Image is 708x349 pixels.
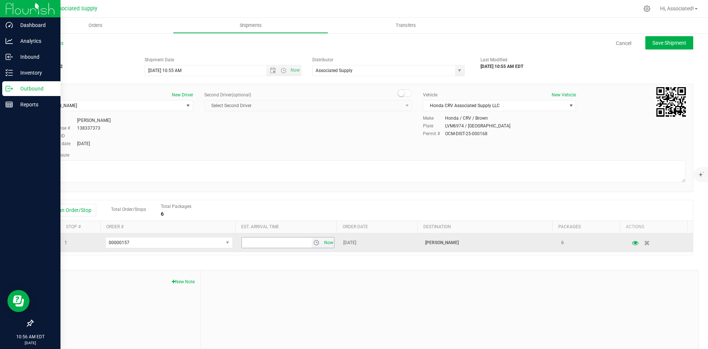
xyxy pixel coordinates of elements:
a: Est. arrival time [241,224,279,229]
button: Save Shipment [645,36,693,49]
button: New Note [172,278,195,285]
inline-svg: Analytics [6,37,13,45]
th: Actions [620,221,687,233]
label: Permit # [423,130,445,137]
a: Stop # [66,224,81,229]
span: Save Shipment [652,40,686,46]
a: Cancel [616,40,631,47]
span: select [566,100,576,111]
span: select [184,100,193,111]
qrcode: 20250820-002 [656,87,686,117]
p: Outbound [13,84,57,93]
span: Set Current date [322,237,335,248]
label: Make [423,115,445,122]
span: Open the time view [277,68,290,73]
a: Transfers [328,18,483,33]
a: Packages [558,224,581,229]
p: Inbound [13,52,57,61]
span: Total Order/Stops [111,207,146,212]
inline-svg: Inbound [6,53,13,61]
a: Orders [18,18,173,33]
span: [DATE] [343,239,356,246]
label: Distributor [312,57,333,63]
p: Reports [13,100,57,109]
button: Add an Order/Stop [38,204,96,216]
strong: 6 [161,211,164,217]
span: Orders [79,22,112,29]
p: Dashboard [13,21,57,30]
a: Order date [343,224,368,229]
span: Honda CRV Associated Supply LLC [423,100,566,111]
label: Last Modified [480,57,507,63]
div: LVM6974 / [GEOGRAPHIC_DATA] [445,123,510,129]
span: (optional) [232,92,251,97]
div: 138337373 [77,125,100,131]
span: Hi, Associated! [660,6,694,11]
button: New Vehicle [552,92,576,98]
span: select [322,237,334,248]
label: Vehicle [423,92,437,98]
span: 00000157 [109,240,129,245]
inline-svg: Outbound [6,85,13,92]
span: Associated Supply [53,6,97,12]
div: Honda / CRV / Brown [445,115,488,122]
span: 1 [65,239,67,246]
a: Order # [106,224,124,229]
div: [PERSON_NAME] [77,117,111,124]
a: Shipments [173,18,328,33]
p: [DATE] [3,340,57,346]
span: Notes [38,276,195,285]
span: 6 [561,239,564,246]
inline-svg: Dashboard [6,21,13,29]
inline-svg: Reports [6,101,13,108]
label: Plate [423,123,445,129]
span: Transfers [386,22,426,29]
img: Scan me! [656,87,686,117]
span: Shipments [230,22,272,29]
input: Select [313,65,451,76]
span: select [455,65,464,76]
p: Inventory [13,68,57,77]
span: select [223,237,232,248]
span: Total Packages [161,204,191,209]
p: 10:56 AM EDT [3,333,57,340]
div: [DATE] [77,140,90,147]
a: Destination [423,224,451,229]
span: Shipment # [32,57,133,63]
iframe: Resource center [7,290,29,312]
button: New Driver [172,92,193,98]
label: Shipment Date [145,57,174,63]
p: [PERSON_NAME] [425,239,552,246]
div: Manage settings [642,5,652,12]
inline-svg: Inventory [6,69,13,76]
span: Open the date view [267,68,279,73]
p: Analytics [13,37,57,45]
span: Set Current date [289,65,302,76]
span: select [312,237,322,248]
label: Second Driver [204,92,251,98]
strong: [DATE] 10:55 AM EDT [480,64,523,69]
div: OCM-DIST-25-000168 [445,130,487,137]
